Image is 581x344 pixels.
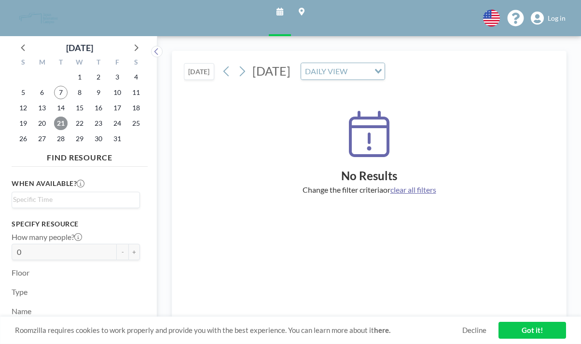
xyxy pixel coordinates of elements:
div: W [70,57,89,69]
button: - [117,244,128,260]
span: Monday, October 13, 2025 [35,101,49,115]
div: S [126,57,145,69]
span: Sunday, October 26, 2025 [16,132,30,146]
div: T [52,57,70,69]
span: Wednesday, October 1, 2025 [73,70,86,84]
span: DAILY VIEW [303,65,349,78]
div: [DATE] [66,41,93,54]
span: Thursday, October 9, 2025 [92,86,105,99]
button: + [128,244,140,260]
img: organization-logo [15,9,62,28]
span: Wednesday, October 22, 2025 [73,117,86,130]
span: Sunday, October 12, 2025 [16,101,30,115]
h3: Specify resource [12,220,140,228]
div: T [89,57,108,69]
a: Log in [531,12,566,25]
span: Saturday, October 4, 2025 [129,70,143,84]
span: Saturday, October 18, 2025 [129,101,143,115]
span: Monday, October 6, 2025 [35,86,49,99]
span: Thursday, October 30, 2025 [92,132,105,146]
span: Tuesday, October 14, 2025 [54,101,68,115]
span: Wednesday, October 8, 2025 [73,86,86,99]
h4: FIND RESOURCE [12,149,148,162]
a: Got it! [498,322,566,339]
span: Wednesday, October 15, 2025 [73,101,86,115]
span: clear all filters [390,185,436,194]
a: Decline [462,326,486,335]
span: or [383,185,390,194]
div: F [108,57,126,69]
span: Log in [548,14,566,23]
span: Friday, October 10, 2025 [111,86,124,99]
button: [DATE] [184,63,214,80]
span: Friday, October 31, 2025 [111,132,124,146]
span: Tuesday, October 28, 2025 [54,132,68,146]
a: here. [374,326,390,334]
div: Search for option [301,63,385,79]
span: Saturday, October 25, 2025 [129,117,143,130]
span: Monday, October 20, 2025 [35,117,49,130]
span: Friday, October 17, 2025 [111,101,124,115]
span: Sunday, October 5, 2025 [16,86,30,99]
span: Sunday, October 19, 2025 [16,117,30,130]
span: Thursday, October 23, 2025 [92,117,105,130]
span: Saturday, October 11, 2025 [129,86,143,99]
div: M [33,57,52,69]
input: Search for option [350,65,369,78]
span: Thursday, October 16, 2025 [92,101,105,115]
span: Wednesday, October 29, 2025 [73,132,86,146]
span: Roomzilla requires cookies to work properly and provide you with the best experience. You can lea... [15,326,462,335]
div: S [14,57,33,69]
span: Friday, October 3, 2025 [111,70,124,84]
span: [DATE] [252,64,290,78]
div: Search for option [12,192,139,207]
span: Thursday, October 2, 2025 [92,70,105,84]
span: Change the filter criteria [303,185,383,194]
span: Monday, October 27, 2025 [35,132,49,146]
label: Floor [12,268,29,278]
input: Search for option [13,194,134,205]
span: Tuesday, October 21, 2025 [54,117,68,130]
label: How many people? [12,232,82,242]
span: Tuesday, October 7, 2025 [54,86,68,99]
h2: No Results [184,169,554,183]
label: Type [12,287,28,297]
span: Friday, October 24, 2025 [111,117,124,130]
label: Name [12,306,31,316]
